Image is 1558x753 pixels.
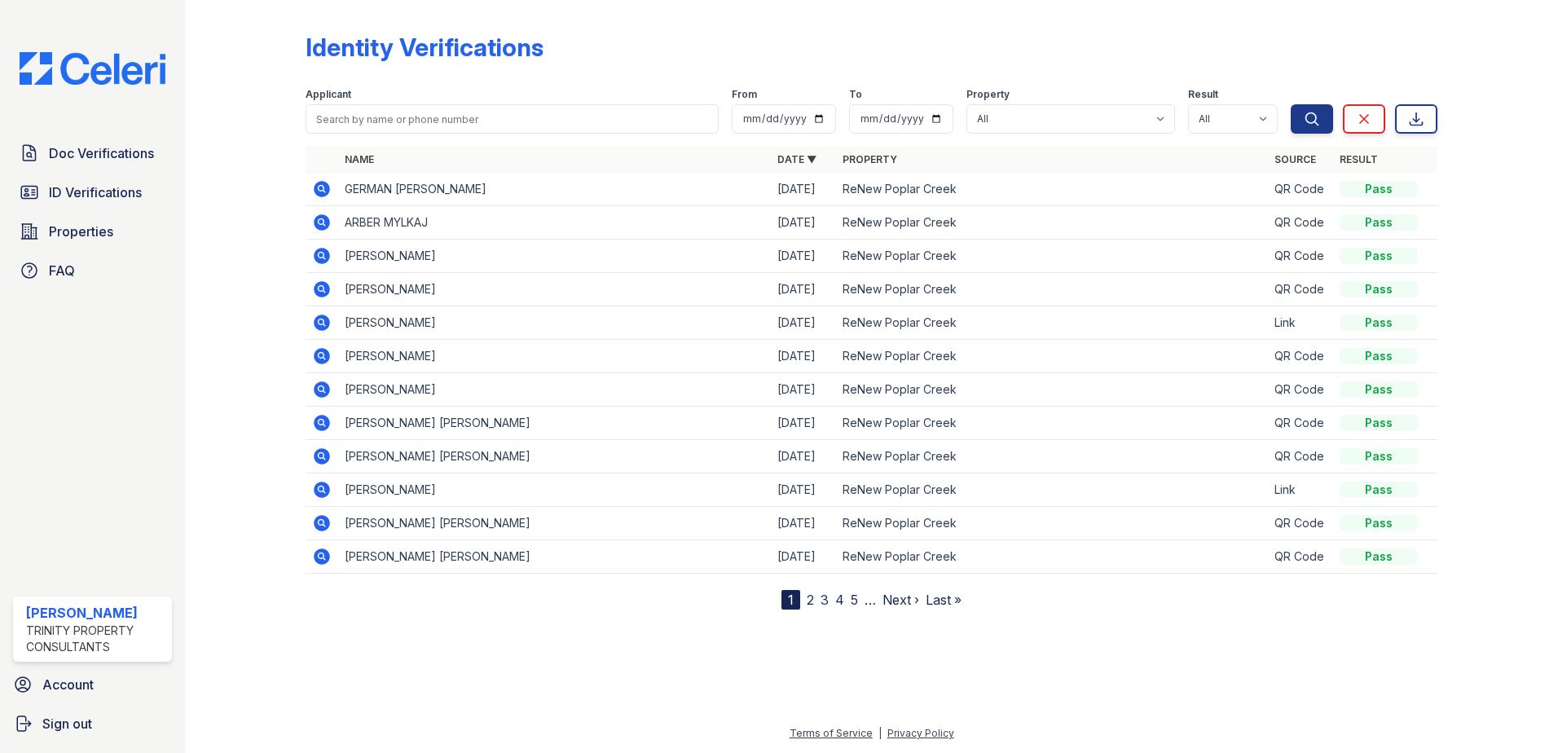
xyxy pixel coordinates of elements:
[7,668,178,701] a: Account
[338,540,771,574] td: [PERSON_NAME] [PERSON_NAME]
[732,88,757,101] label: From
[851,592,858,608] a: 5
[790,727,873,739] a: Terms of Service
[781,590,800,610] div: 1
[49,222,113,241] span: Properties
[338,407,771,440] td: [PERSON_NAME] [PERSON_NAME]
[338,306,771,340] td: [PERSON_NAME]
[1340,515,1418,531] div: Pass
[836,306,1269,340] td: ReNew Poplar Creek
[836,340,1269,373] td: ReNew Poplar Creek
[338,206,771,240] td: ARBER MYLKAJ
[836,407,1269,440] td: ReNew Poplar Creek
[49,143,154,163] span: Doc Verifications
[49,261,75,280] span: FAQ
[1268,273,1333,306] td: QR Code
[1340,181,1418,197] div: Pass
[1340,348,1418,364] div: Pass
[1188,88,1218,101] label: Result
[1340,281,1418,297] div: Pass
[1268,306,1333,340] td: Link
[1340,214,1418,231] div: Pass
[1340,315,1418,331] div: Pass
[1340,482,1418,498] div: Pass
[49,183,142,202] span: ID Verifications
[771,373,836,407] td: [DATE]
[771,407,836,440] td: [DATE]
[777,153,816,165] a: Date ▼
[13,215,172,248] a: Properties
[1268,407,1333,440] td: QR Code
[887,727,954,739] a: Privacy Policy
[1340,548,1418,565] div: Pass
[771,473,836,507] td: [DATE]
[836,440,1269,473] td: ReNew Poplar Creek
[1340,381,1418,398] div: Pass
[7,707,178,740] a: Sign out
[1340,415,1418,431] div: Pass
[836,540,1269,574] td: ReNew Poplar Creek
[865,590,876,610] span: …
[1268,340,1333,373] td: QR Code
[338,340,771,373] td: [PERSON_NAME]
[835,592,844,608] a: 4
[771,240,836,273] td: [DATE]
[836,273,1269,306] td: ReNew Poplar Creek
[1340,248,1418,264] div: Pass
[1268,540,1333,574] td: QR Code
[306,104,719,134] input: Search by name or phone number
[836,240,1269,273] td: ReNew Poplar Creek
[849,88,862,101] label: To
[26,623,165,655] div: Trinity Property Consultants
[836,373,1269,407] td: ReNew Poplar Creek
[1274,153,1316,165] a: Source
[338,173,771,206] td: GERMAN [PERSON_NAME]
[7,52,178,85] img: CE_Logo_Blue-a8612792a0a2168367f1c8372b55b34899dd931a85d93a1a3d3e32e68fde9ad4.png
[836,206,1269,240] td: ReNew Poplar Creek
[882,592,919,608] a: Next ›
[1268,373,1333,407] td: QR Code
[836,473,1269,507] td: ReNew Poplar Creek
[13,254,172,287] a: FAQ
[771,507,836,540] td: [DATE]
[13,176,172,209] a: ID Verifications
[926,592,962,608] a: Last »
[1268,473,1333,507] td: Link
[807,592,814,608] a: 2
[13,137,172,170] a: Doc Verifications
[306,88,351,101] label: Applicant
[1340,448,1418,465] div: Pass
[1268,507,1333,540] td: QR Code
[771,273,836,306] td: [DATE]
[966,88,1010,101] label: Property
[836,507,1269,540] td: ReNew Poplar Creek
[306,33,544,62] div: Identity Verifications
[338,440,771,473] td: [PERSON_NAME] [PERSON_NAME]
[771,306,836,340] td: [DATE]
[771,340,836,373] td: [DATE]
[338,240,771,273] td: [PERSON_NAME]
[1268,440,1333,473] td: QR Code
[42,714,92,733] span: Sign out
[771,173,836,206] td: [DATE]
[26,603,165,623] div: [PERSON_NAME]
[771,540,836,574] td: [DATE]
[843,153,897,165] a: Property
[338,273,771,306] td: [PERSON_NAME]
[771,440,836,473] td: [DATE]
[1268,173,1333,206] td: QR Code
[1340,153,1378,165] a: Result
[1268,206,1333,240] td: QR Code
[338,473,771,507] td: [PERSON_NAME]
[771,206,836,240] td: [DATE]
[345,153,374,165] a: Name
[338,373,771,407] td: [PERSON_NAME]
[836,173,1269,206] td: ReNew Poplar Creek
[338,507,771,540] td: [PERSON_NAME] [PERSON_NAME]
[878,727,882,739] div: |
[1268,240,1333,273] td: QR Code
[821,592,829,608] a: 3
[42,675,94,694] span: Account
